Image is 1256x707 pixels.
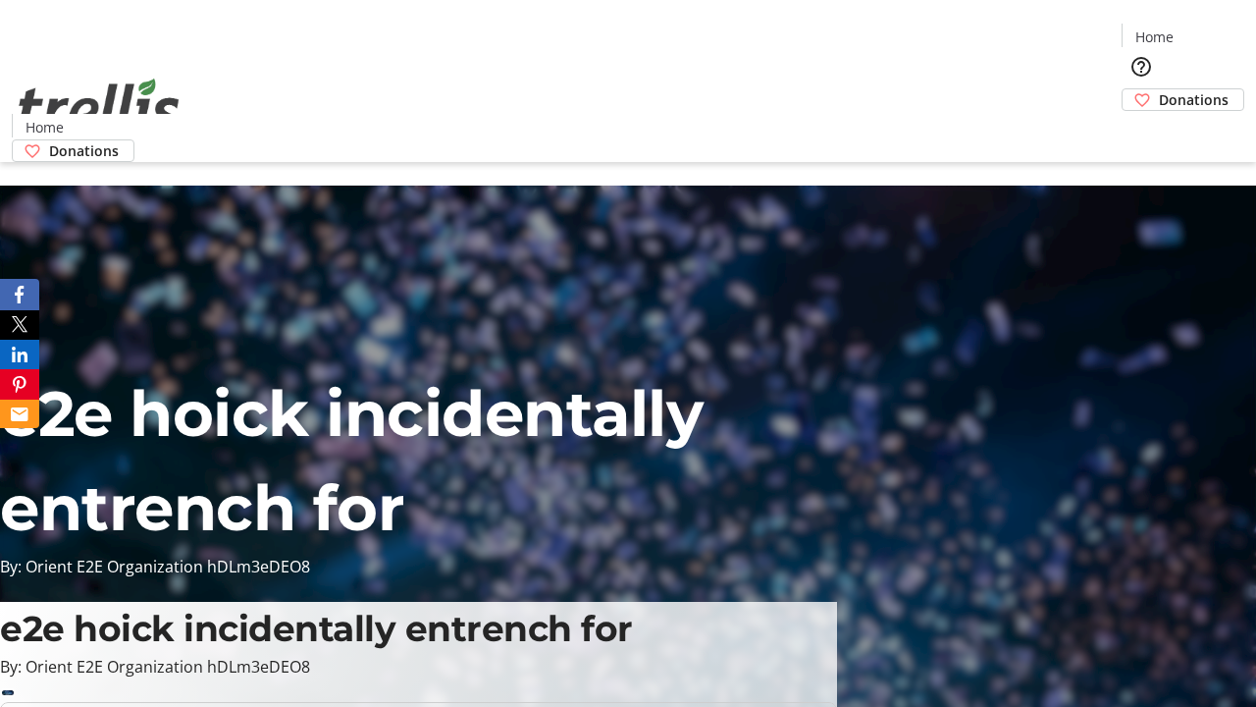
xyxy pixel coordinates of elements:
[1159,89,1229,110] span: Donations
[12,139,134,162] a: Donations
[1135,27,1174,47] span: Home
[13,117,76,137] a: Home
[1122,111,1161,150] button: Cart
[1122,88,1244,111] a: Donations
[49,140,119,161] span: Donations
[1123,27,1185,47] a: Home
[12,57,186,155] img: Orient E2E Organization hDLm3eDEO8's Logo
[26,117,64,137] span: Home
[1122,47,1161,86] button: Help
